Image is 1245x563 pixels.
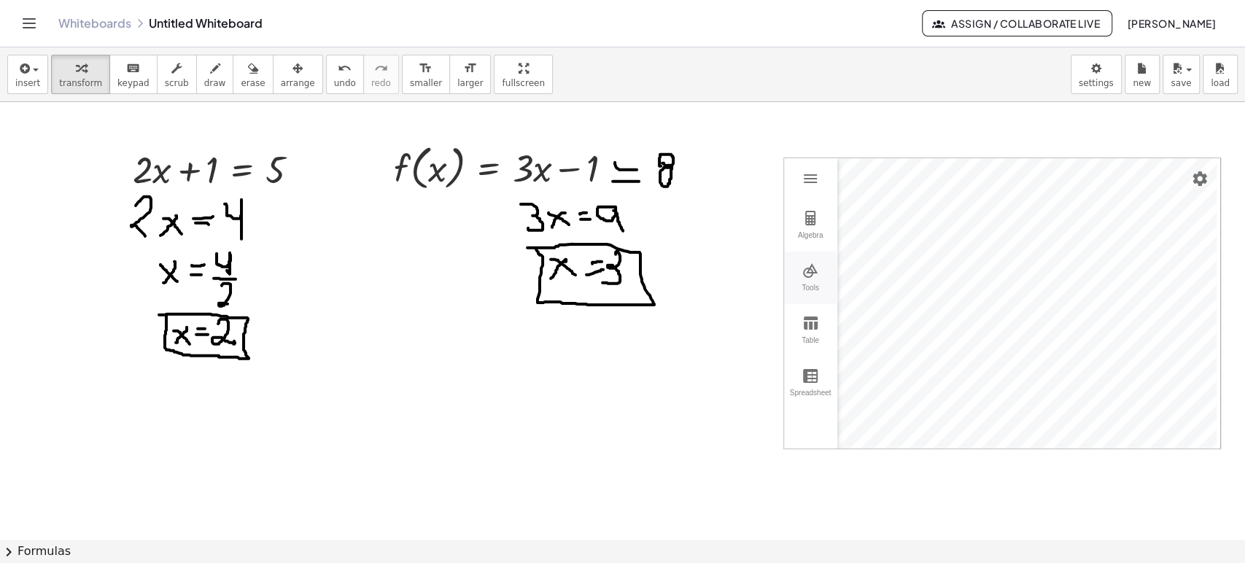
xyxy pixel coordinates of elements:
[117,78,150,88] span: keypad
[1133,78,1151,88] span: new
[18,12,41,35] button: Toggle navigation
[1115,10,1227,36] button: [PERSON_NAME]
[165,78,189,88] span: scrub
[419,60,433,77] i: format_size
[1171,78,1191,88] span: save
[1079,78,1114,88] span: settings
[1127,17,1216,30] span: [PERSON_NAME]
[787,336,834,357] div: Table
[922,10,1112,36] button: Assign / Collaborate Live
[502,78,544,88] span: fullscreen
[233,55,273,94] button: erase
[787,389,834,409] div: Spreadsheet
[334,78,356,88] span: undo
[410,78,442,88] span: smaller
[7,55,48,94] button: insert
[1071,55,1122,94] button: settings
[402,55,450,94] button: format_sizesmaller
[281,78,315,88] span: arrange
[787,231,834,252] div: Algebra
[157,55,197,94] button: scrub
[109,55,158,94] button: keyboardkeypad
[463,60,477,77] i: format_size
[363,55,399,94] button: redoredo
[837,158,1217,449] canvas: Graphics View 1
[1203,55,1238,94] button: load
[59,78,102,88] span: transform
[1187,166,1213,192] button: Settings
[374,60,388,77] i: redo
[241,78,265,88] span: erase
[1163,55,1200,94] button: save
[58,16,131,31] a: Whiteboards
[371,78,391,88] span: redo
[1211,78,1230,88] span: load
[338,60,352,77] i: undo
[273,55,323,94] button: arrange
[449,55,491,94] button: format_sizelarger
[783,158,1221,449] div: Graphing Calculator
[204,78,226,88] span: draw
[934,17,1100,30] span: Assign / Collaborate Live
[15,78,40,88] span: insert
[1125,55,1160,94] button: new
[196,55,234,94] button: draw
[326,55,364,94] button: undoundo
[494,55,552,94] button: fullscreen
[802,170,819,187] img: Main Menu
[51,55,110,94] button: transform
[457,78,483,88] span: larger
[787,284,834,304] div: Tools
[126,60,140,77] i: keyboard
